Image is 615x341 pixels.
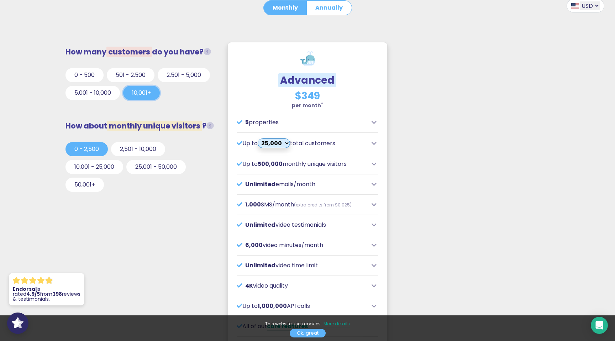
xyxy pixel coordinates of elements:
[107,121,202,131] span: monthly unique visitors
[107,68,154,82] button: 501 - 2,500
[290,329,326,337] a: Ok, great
[237,200,368,209] p: SMS/month
[158,68,210,82] button: 2,501 - 5,000
[237,241,368,250] p: video minutes/month
[123,86,160,100] button: 10,001+
[300,51,315,65] img: whale.svg
[204,48,211,56] i: Total customers from whom you request testimonials/reviews.
[13,285,37,293] strong: Endorsal
[324,321,350,327] a: More details
[237,221,368,229] p: video testimonials
[278,73,336,87] span: Advanced
[237,261,368,270] p: video time limit
[26,290,40,298] strong: 4.9/5
[65,47,215,56] h3: How many do you have?
[106,47,152,57] span: customers
[7,321,608,327] p: This website uses cookies.
[245,261,275,269] span: Unlimited
[65,178,104,192] button: 50,001+
[245,241,263,249] span: 6,000
[245,118,249,126] span: 5
[292,102,323,109] strong: per month
[245,221,275,229] span: Unlimited
[206,122,214,130] i: Unique visitors that view our social proof tools (widgets, FOMO popups or Wall of Love) on your w...
[126,160,186,174] button: 25,001 - 50,000
[237,302,368,310] p: Up to API calls
[237,180,368,189] p: emails/month
[111,142,165,156] button: 2,501 - 10,000
[13,287,80,301] p: is rated from reviews & testimonials.
[52,290,62,298] strong: 398
[258,160,283,168] span: 500,000
[237,282,368,290] p: video quality
[264,1,307,15] button: Monthly
[65,142,108,156] button: 0 - 2,500
[65,86,120,100] button: 5,001 - 10,000
[65,68,104,82] button: 0 - 500
[237,160,368,168] p: Up to monthly unique visitors
[295,89,320,103] span: $349
[245,180,275,188] span: Unlimited
[65,121,215,130] h3: How about ?
[65,160,123,174] button: 10,001 - 25,000
[245,282,253,290] span: 4K
[258,302,287,310] span: 1,000,000
[237,118,368,127] p: properties
[591,317,608,334] div: Open Intercom Messenger
[245,200,261,209] span: 1,000
[237,138,368,148] p: Up to total customers
[306,1,352,15] button: Annually
[294,202,352,208] span: (extra credits from $0.025)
